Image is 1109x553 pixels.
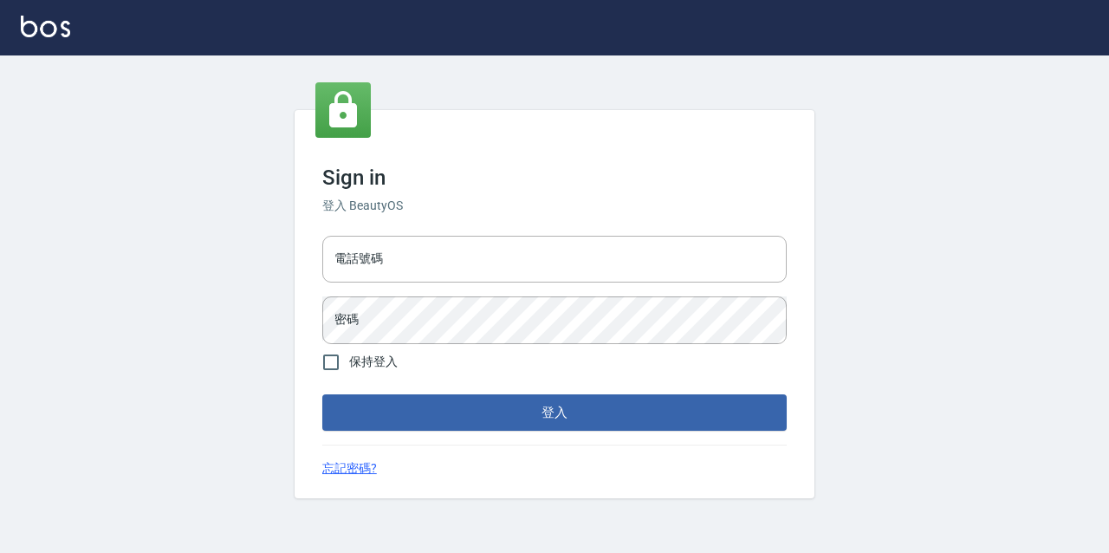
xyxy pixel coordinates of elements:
[349,353,398,371] span: 保持登入
[322,197,787,215] h6: 登入 BeautyOS
[21,16,70,37] img: Logo
[322,394,787,431] button: 登入
[322,166,787,190] h3: Sign in
[322,459,377,478] a: 忘記密碼?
